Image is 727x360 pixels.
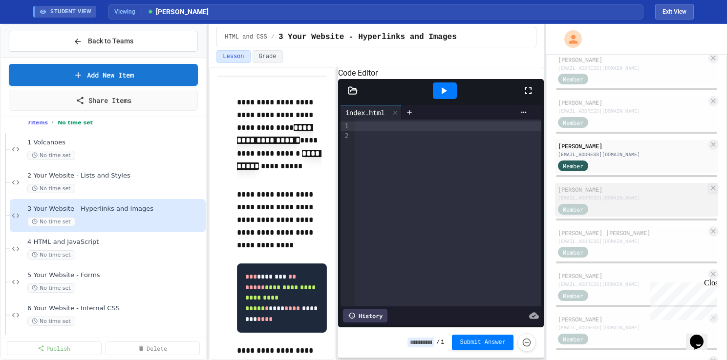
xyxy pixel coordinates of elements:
span: 1 Volcanoes [27,139,204,147]
div: History [343,309,387,322]
span: Member [563,161,583,170]
h6: Code Editor [338,67,544,79]
span: / [271,33,275,41]
span: No time set [58,120,93,126]
span: Member [563,75,583,83]
div: [EMAIL_ADDRESS][DOMAIN_NAME] [558,151,706,158]
div: [PERSON_NAME] [558,98,706,107]
div: [PERSON_NAME] [PERSON_NAME] [558,228,706,237]
div: [EMAIL_ADDRESS][DOMAIN_NAME] [558,64,706,72]
div: 1 [341,121,350,131]
span: 3 Your Website - Hyperlinks and Images [278,31,457,43]
a: Add New Item [9,64,198,86]
span: 3 Your Website - Hyperlinks and Images [27,205,204,213]
span: Member [563,205,583,214]
div: Chat with us now!Close [4,4,67,62]
span: 1 [441,339,444,346]
button: Force resubmission of student's answer (Admin only) [517,333,536,352]
span: [PERSON_NAME] [147,7,209,17]
div: [EMAIL_ADDRESS][DOMAIN_NAME] [558,194,706,201]
div: [EMAIL_ADDRESS][DOMAIN_NAME] [558,280,706,288]
span: Member [563,118,583,127]
div: [PERSON_NAME] [558,141,706,150]
iframe: chat widget [686,321,717,350]
span: Back to Teams [88,36,133,46]
a: Delete [106,341,200,355]
span: 4 HTML and JavaScript [27,238,204,246]
span: / [436,339,440,346]
span: 6 Your Website - Internal CSS [27,304,204,313]
div: [PERSON_NAME] [558,315,706,323]
span: No time set [27,217,75,226]
iframe: chat widget [646,279,717,320]
div: [EMAIL_ADDRESS][DOMAIN_NAME] [558,107,706,115]
span: Member [563,291,583,300]
span: Member [563,248,583,257]
span: 5 Your Website - Forms [27,271,204,280]
div: [PERSON_NAME] [558,55,706,64]
div: [EMAIL_ADDRESS][DOMAIN_NAME] [558,238,706,245]
div: My Account [554,28,584,50]
div: index.html [341,105,402,120]
button: Grade [253,50,283,63]
span: No time set [27,317,75,326]
span: No time set [27,250,75,260]
div: [PERSON_NAME] [558,185,706,194]
div: index.html [341,107,389,118]
button: Back to Teams [9,31,198,52]
span: • [52,119,54,126]
span: No time set [27,184,75,193]
span: Member [563,335,583,343]
div: [EMAIL_ADDRESS][DOMAIN_NAME] [558,324,706,331]
span: HTML and CSS [225,33,267,41]
button: Lesson [216,50,250,63]
div: 2 [341,131,350,141]
span: No time set [27,151,75,160]
span: No time set [27,283,75,293]
span: 7 items [27,120,48,126]
span: 2 Your Website - Lists and Styles [27,172,204,180]
button: Exit student view [655,4,694,20]
a: Share Items [9,90,198,111]
a: Publish [7,341,102,355]
button: Submit Answer [452,335,513,350]
span: Submit Answer [460,339,506,346]
span: STUDENT VIEW [50,8,91,16]
span: Viewing [114,7,142,16]
div: [PERSON_NAME] [558,271,706,280]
